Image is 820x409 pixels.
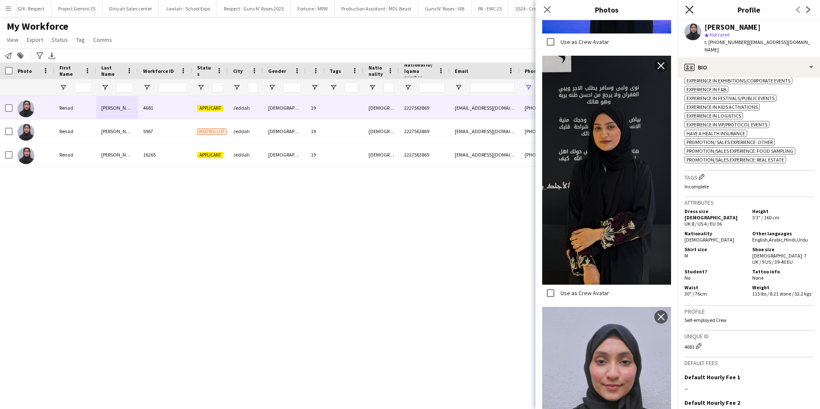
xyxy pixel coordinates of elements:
[291,0,335,17] button: Fortune - MPW
[684,246,746,252] h5: Shirt size
[369,64,384,77] span: Nationality
[233,68,243,74] span: City
[228,120,263,143] div: Jeddah
[687,130,745,136] span: Have a Health Insurance
[18,68,32,74] span: Photo
[752,291,811,297] span: 115 lbs / 8.21 stone / 52.2 kgs
[684,199,813,206] h3: Attributes
[684,373,740,381] h3: Default Hourly Fee 1
[542,56,671,285] img: Crew photo 1002662
[47,51,57,61] app-action-btn: Export XLSX
[143,68,174,74] span: Workforce ID
[3,34,22,45] a: View
[678,4,820,15] h3: Profile
[471,0,509,17] button: PA - EWC 25
[404,152,429,158] span: 2227563869
[364,143,399,166] div: [DEMOGRAPHIC_DATA]
[217,0,291,17] button: Respect - Guns N' Roses 2025
[364,120,399,143] div: [DEMOGRAPHIC_DATA]
[752,252,807,265] span: [DEMOGRAPHIC_DATA]: 7 UK / 9 US / 39-40 EU
[197,129,226,135] span: Waiting list
[559,38,609,46] label: Use as Crew Avatar
[684,317,813,323] p: Self-employed Crew
[54,143,96,166] div: Renad
[404,62,435,80] span: National ID/ Iqama number
[18,124,34,141] img: Renad Mohammad sleeman
[330,68,341,74] span: Tags
[520,120,627,143] div: [PHONE_NUMBER]
[8,0,51,17] button: SS24 - Respect
[212,82,223,93] input: Status Filter Input
[520,96,627,119] div: [PHONE_NUMBER]
[59,84,67,91] button: Open Filter Menu
[18,147,34,164] img: Renad Mohammad sleeman
[197,105,223,111] span: Applicant
[687,113,741,119] span: Experience in Logistics
[283,82,301,93] input: Gender Filter Input
[369,84,376,91] button: Open Filter Menu
[73,34,88,45] a: Tag
[455,68,468,74] span: Email
[752,230,813,237] h5: Other languages
[687,86,726,93] span: Experience in F&B
[306,120,325,143] div: 19
[159,0,217,17] button: Jawlah - School Expo
[54,120,96,143] div: Renad
[684,399,740,406] h3: Default Hourly Fee 2
[96,143,138,166] div: [PERSON_NAME]
[228,143,263,166] div: Jeddah
[15,51,26,61] app-action-btn: Add to tag
[769,237,784,243] span: Arabic ,
[684,208,746,221] h5: Dress size [DEMOGRAPHIC_DATA]
[559,289,609,297] label: Use as Crew Avatar
[306,96,325,119] div: 19
[752,246,813,252] h5: Shoe size
[752,284,813,291] h5: Weight
[48,34,71,45] a: Status
[684,284,746,291] h5: Waist
[752,237,769,243] span: English ,
[101,64,123,77] span: Last Name
[268,84,276,91] button: Open Filter Menu
[143,84,151,91] button: Open Filter Menu
[263,120,306,143] div: [DEMOGRAPHIC_DATA]
[684,342,813,350] div: 4681
[687,121,767,128] span: Experience in VIP/Protocol Events
[263,96,306,119] div: [DEMOGRAPHIC_DATA]
[687,77,790,84] span: Experience in Exhibitions/Corporate Events
[687,148,793,154] span: Promotion/Sales Experience: Food Sampling
[797,237,808,243] span: Urdu
[93,36,112,44] span: Comms
[684,359,813,367] h3: Default fees
[90,34,115,45] a: Comms
[197,152,223,158] span: Applicant
[228,96,263,119] div: Jeddah
[450,120,520,143] div: [EMAIL_ADDRESS][DOMAIN_NAME]
[684,172,813,181] h3: Tags
[102,0,159,17] button: Diriyah Sales center
[705,39,748,45] span: t. [PHONE_NUMBER]
[197,84,205,91] button: Open Filter Menu
[23,34,46,45] a: Export
[116,82,133,93] input: Last Name Filter Input
[687,139,773,145] span: Promotion/ Sales Experience: Other
[138,143,192,166] div: 16265
[687,95,774,101] span: Experience in Festivals/Public Events
[705,23,761,31] div: [PERSON_NAME]
[306,143,325,166] div: 19
[752,275,764,281] span: None
[687,104,758,110] span: Experience in Kids Activations
[509,0,564,17] button: SS24 - Crew Support
[525,84,532,91] button: Open Filter Menu
[684,221,722,227] span: UK 8 / US 4 / EU 36
[3,51,13,61] app-action-btn: Notify workforce
[268,68,286,74] span: Gender
[520,143,627,166] div: [PHONE_NUMBER]
[684,332,813,340] h3: Unique ID
[330,84,337,91] button: Open Filter Menu
[248,82,258,93] input: City Filter Input
[752,214,779,221] span: 5'3" / 160 cm
[54,96,96,119] div: Renad
[345,82,359,93] input: Tags Filter Input
[455,84,462,91] button: Open Filter Menu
